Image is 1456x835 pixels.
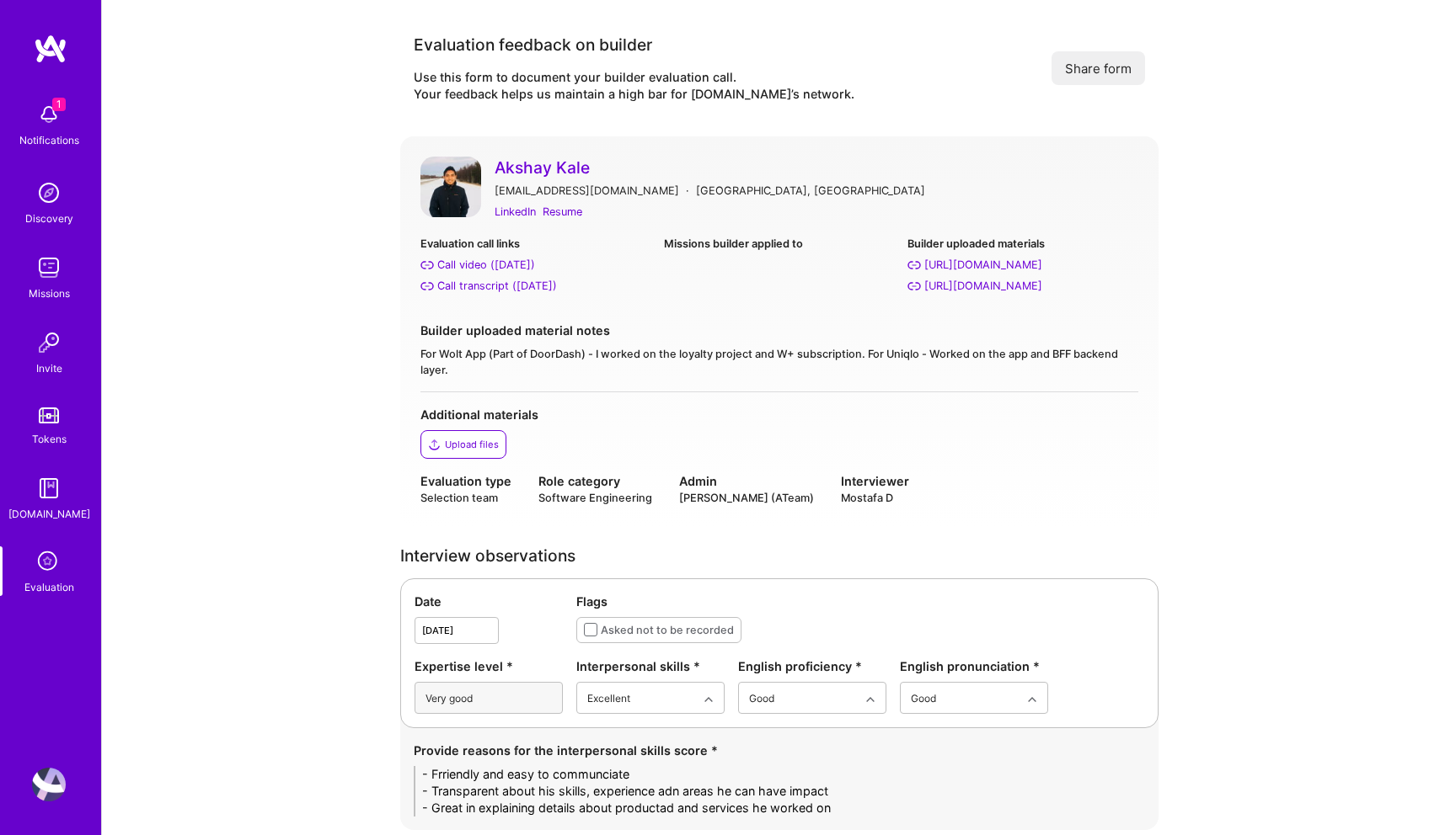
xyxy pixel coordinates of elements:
a: User Avatar [28,768,70,801]
div: Invite [36,359,62,377]
span: 1 [52,98,66,111]
div: [DOMAIN_NAME] [8,505,90,523]
div: Role category [538,472,652,490]
div: https://www.uniqlo.com/jp/ja/ [924,256,1042,274]
div: · [686,182,689,199]
a: [URL][DOMAIN_NAME] [907,256,1137,274]
img: bell [32,98,66,131]
img: teamwork [32,251,66,285]
div: Builder uploaded materials [907,235,1137,253]
div: Date [415,593,563,610]
div: English pronunciation * [900,657,1048,675]
div: Mostafa D [841,490,909,506]
img: guide book [32,471,66,505]
i: https://www.uniqlo.com/jp/ja/ [907,258,921,272]
div: Use this form to document your builder evaluation call. Your feedback helps us maintain a high ba... [414,69,854,103]
div: Evaluation [24,578,74,596]
div: Call video (Sep 08, 2025) [437,256,535,274]
a: Resume [543,203,582,221]
img: User Avatar [420,157,481,217]
i: icon Upload2 [428,438,442,451]
img: logo [34,34,67,64]
a: Akshay Kale [495,157,1138,178]
i: https://wolt.com/en/jpn [907,279,921,293]
div: Flags [576,593,1144,610]
div: Evaluation type [420,472,511,490]
div: Upload files [445,438,499,451]
div: English proficiency * [738,657,886,675]
a: User Avatar [420,157,481,221]
div: [EMAIL_ADDRESS][DOMAIN_NAME] [495,182,679,199]
div: For Wolt App (Part of DoorDash) - I worked on the loyalty project and W+ subscription. For Uniqlo... [420,346,1138,378]
div: Asked not to be recorded [601,621,734,639]
div: [GEOGRAPHIC_DATA], [GEOGRAPHIC_DATA] [696,182,925,199]
div: Good [911,689,936,707]
div: Provide reasons for the interpersonal skills score * [414,742,1145,759]
div: Missions builder applied to [664,235,894,253]
textarea: - Frriendly and easy to communciate - Transparent about his skills, experience adn areas he can h... [414,766,1145,816]
div: Discovery [25,210,73,227]
div: Interview observations [400,547,1159,565]
a: LinkedIn [495,203,536,221]
a: Call video ([DATE]) [420,256,650,274]
div: Interviewer [841,472,909,490]
i: icon Chevron [866,695,875,704]
img: discovery [32,176,66,210]
i: Call transcript (Sep 08, 2025) [420,279,434,293]
img: tokens [39,407,59,423]
div: Selection team [420,490,511,506]
img: User Avatar [32,768,66,801]
div: Notifications [19,131,79,149]
div: https://wolt.com/en/jpn [924,277,1042,295]
button: Share form [1052,51,1145,85]
div: Good [749,689,774,707]
div: Interpersonal skills * [576,657,725,675]
div: Expertise level * [415,657,563,675]
a: Call transcript ([DATE]) [420,277,650,295]
div: Evaluation call links [420,235,650,253]
div: [PERSON_NAME] (ATeam) [679,490,814,506]
i: icon Chevron [704,695,713,704]
div: Call transcript (Sep 08, 2025) [437,277,557,295]
i: icon Chevron [1028,695,1036,704]
i: icon SelectionTeam [33,546,65,578]
div: Excellent [587,689,630,707]
div: Additional materials [420,406,1138,423]
div: Missions [29,285,70,302]
a: [URL][DOMAIN_NAME] [907,277,1137,295]
div: Admin [679,472,814,490]
div: Software Engineering [538,490,652,506]
div: Evaluation feedback on builder [414,34,854,56]
i: Call video (Sep 08, 2025) [420,258,434,272]
img: Invite [32,326,66,359]
div: Builder uploaded material notes [420,322,1138,339]
div: Tokens [32,430,67,448]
